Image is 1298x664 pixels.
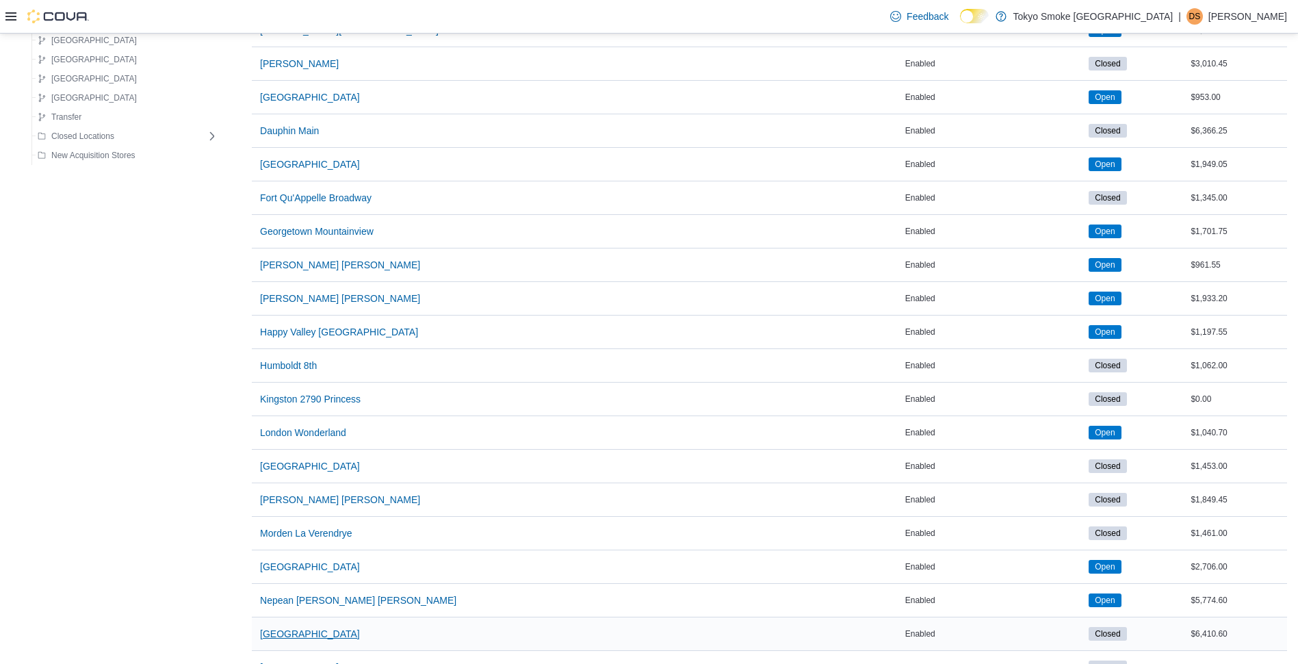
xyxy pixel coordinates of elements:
span: Closed [1095,494,1120,506]
span: Open [1089,157,1121,171]
input: Dark Mode [960,9,989,23]
span: Open [1095,91,1115,103]
button: [GEOGRAPHIC_DATA] [32,70,142,86]
span: Closed [1089,493,1126,507]
div: Enabled [903,391,1087,407]
div: $1,453.00 [1188,458,1287,474]
span: Closed [1095,460,1120,472]
button: [GEOGRAPHIC_DATA] [255,620,365,648]
div: $5,774.60 [1188,592,1287,609]
div: Enabled [903,123,1087,139]
div: $961.55 [1188,257,1287,273]
p: | [1178,8,1181,25]
span: Closed [1089,124,1126,138]
span: Closed [1089,526,1126,540]
div: $953.00 [1188,89,1287,105]
div: $1,062.00 [1188,357,1287,374]
span: [GEOGRAPHIC_DATA] [260,90,360,104]
span: Closed [1089,459,1126,473]
div: $1,949.05 [1188,156,1287,173]
span: Closed [1089,359,1126,372]
span: Closed [1095,192,1120,204]
span: Open [1089,258,1121,272]
div: Enabled [903,324,1087,340]
span: DS [1189,8,1201,25]
button: [PERSON_NAME] [255,50,344,77]
div: Enabled [903,592,1087,609]
span: Open [1095,158,1115,170]
span: New Acquisition Stores [51,149,135,160]
span: Closed [1095,359,1120,372]
span: Georgetown Mountainview [260,225,374,238]
button: [PERSON_NAME] [PERSON_NAME] [255,285,426,312]
button: [GEOGRAPHIC_DATA] [255,84,365,111]
span: Humboldt 8th [260,359,317,372]
span: [PERSON_NAME] [PERSON_NAME] [260,493,420,507]
button: Closed Locations [32,127,120,144]
span: Fort Qu'Appelle Broadway [260,191,372,205]
div: Enabled [903,626,1087,642]
span: [PERSON_NAME] [PERSON_NAME] [260,258,420,272]
span: [GEOGRAPHIC_DATA] [51,92,137,103]
div: $2,706.00 [1188,559,1287,575]
span: Closed [1095,393,1120,405]
span: [GEOGRAPHIC_DATA] [260,627,360,641]
div: Enabled [903,223,1087,240]
div: $6,366.25 [1188,123,1287,139]
div: Enabled [903,156,1087,173]
span: Open [1095,561,1115,573]
span: Closed [1095,125,1120,137]
button: Kingston 2790 Princess [255,385,366,413]
div: Enabled [903,491,1087,508]
button: [GEOGRAPHIC_DATA] [32,51,142,67]
span: Closed [1089,627,1126,641]
span: Closed [1095,527,1120,539]
button: Georgetown Mountainview [255,218,379,245]
span: [GEOGRAPHIC_DATA] [260,157,360,171]
div: Enabled [903,357,1087,374]
div: $1,933.20 [1188,290,1287,307]
div: Enabled [903,89,1087,105]
span: Nepean [PERSON_NAME] [PERSON_NAME] [260,593,456,607]
span: Transfer [51,111,81,122]
button: [GEOGRAPHIC_DATA] [32,31,142,48]
button: [PERSON_NAME] [PERSON_NAME] [255,251,426,279]
span: Feedback [907,10,948,23]
span: [GEOGRAPHIC_DATA] [51,34,137,45]
button: Dauphin Main [255,117,324,144]
span: [GEOGRAPHIC_DATA] [260,459,360,473]
div: Enabled [903,559,1087,575]
div: Enabled [903,257,1087,273]
span: Open [1095,259,1115,271]
span: London Wonderland [260,426,346,439]
span: Open [1089,426,1121,439]
div: $1,040.70 [1188,424,1287,441]
span: Kingston 2790 Princess [260,392,361,406]
div: Enabled [903,190,1087,206]
button: Humboldt 8th [255,352,322,379]
button: [GEOGRAPHIC_DATA] [255,151,365,178]
button: Happy Valley [GEOGRAPHIC_DATA] [255,318,424,346]
span: Open [1095,225,1115,238]
button: [GEOGRAPHIC_DATA] [32,89,142,105]
span: [GEOGRAPHIC_DATA] [260,560,360,574]
div: Enabled [903,290,1087,307]
div: $1,345.00 [1188,190,1287,206]
div: $0.00 [1188,391,1287,407]
span: [GEOGRAPHIC_DATA] [51,73,137,84]
span: Dauphin Main [260,124,319,138]
span: Morden La Verendrye [260,526,352,540]
div: Enabled [903,525,1087,541]
p: Tokyo Smoke [GEOGRAPHIC_DATA] [1013,8,1173,25]
span: Open [1089,560,1121,574]
span: Open [1089,90,1121,104]
div: Destinee Sullivan [1186,8,1203,25]
div: Enabled [903,424,1087,441]
span: Closed [1095,628,1120,640]
span: [PERSON_NAME] [PERSON_NAME] [260,292,420,305]
img: Cova [27,10,89,23]
span: Open [1089,325,1121,339]
div: $1,701.75 [1188,223,1287,240]
span: Open [1095,426,1115,439]
a: Feedback [885,3,954,30]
